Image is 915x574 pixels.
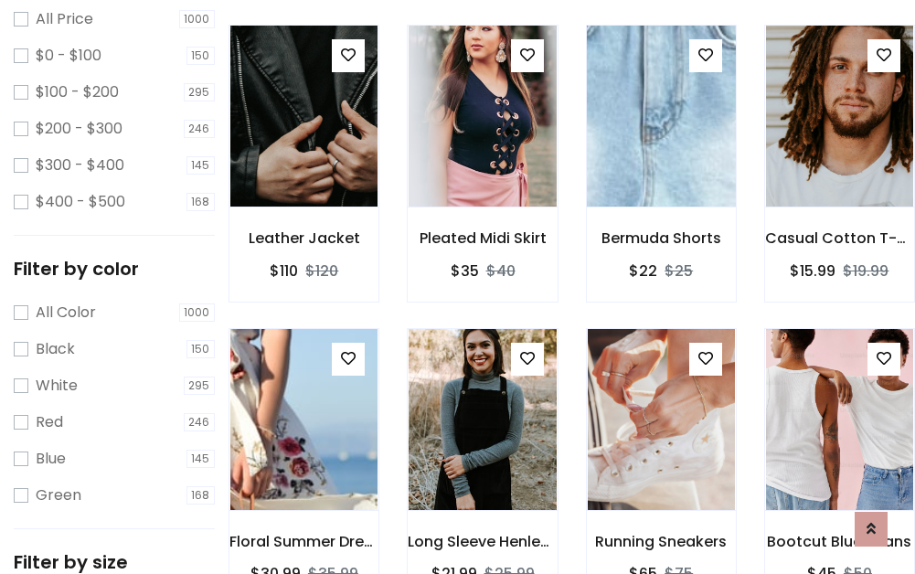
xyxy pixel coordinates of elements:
[186,193,216,211] span: 168
[587,533,736,550] h6: Running Sneakers
[36,484,81,506] label: Green
[229,229,378,247] h6: Leather Jacket
[179,303,216,322] span: 1000
[665,260,693,282] del: $25
[186,486,216,505] span: 168
[229,533,378,550] h6: Floral Summer Dress
[179,10,216,28] span: 1000
[14,551,215,573] h5: Filter by size
[36,154,124,176] label: $300 - $400
[186,47,216,65] span: 150
[186,156,216,175] span: 145
[270,262,298,280] h6: $110
[843,260,888,282] del: $19.99
[184,377,216,395] span: 295
[36,118,122,140] label: $200 - $300
[36,375,78,397] label: White
[36,45,101,67] label: $0 - $100
[14,258,215,280] h5: Filter by color
[36,411,63,433] label: Red
[36,81,119,103] label: $100 - $200
[186,340,216,358] span: 150
[629,262,657,280] h6: $22
[408,229,557,247] h6: Pleated Midi Skirt
[765,229,914,247] h6: Casual Cotton T-Shirt
[184,120,216,138] span: 246
[36,8,93,30] label: All Price
[451,262,479,280] h6: $35
[36,302,96,324] label: All Color
[186,450,216,468] span: 145
[486,260,516,282] del: $40
[36,448,66,470] label: Blue
[305,260,338,282] del: $120
[184,413,216,431] span: 246
[184,83,216,101] span: 295
[36,338,75,360] label: Black
[36,191,125,213] label: $400 - $500
[790,262,835,280] h6: $15.99
[765,533,914,550] h6: Bootcut Blue Jeans
[408,533,557,550] h6: Long Sleeve Henley T-Shirt
[587,229,736,247] h6: Bermuda Shorts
